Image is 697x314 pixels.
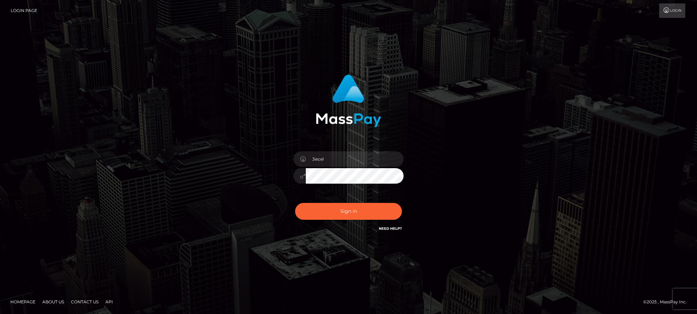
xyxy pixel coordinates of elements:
[40,296,67,307] a: About Us
[643,298,692,306] div: © 2025 , MassPay Inc.
[8,296,38,307] a: Homepage
[316,75,381,127] img: MassPay Login
[11,3,37,18] a: Login Page
[379,226,402,231] a: Need Help?
[68,296,101,307] a: Contact Us
[659,3,685,18] a: Login
[295,203,402,220] button: Sign in
[306,151,404,167] input: Username...
[103,296,116,307] a: API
